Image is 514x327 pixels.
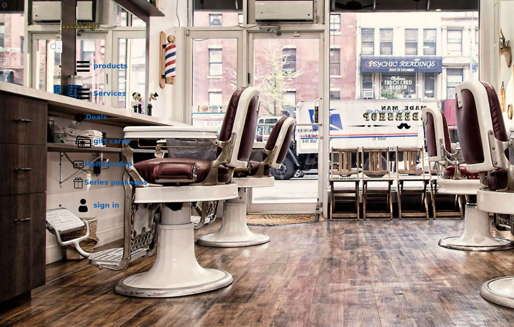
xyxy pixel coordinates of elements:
[93,62,128,70] b: products
[73,84,93,104] img: Services
[66,174,463,192] a: Series packagesSeries packages
[93,137,130,145] b: gift cards
[73,111,86,124] img: Deals
[58,43,60,50] span: .
[73,195,93,216] img: sign in
[51,15,112,39] img: Made Man Barbershop logo
[66,192,463,219] a: sign insign in
[66,128,463,155] a: Gift cardsgift cards
[73,56,93,77] img: Products
[66,108,463,128] a: DealsDeals
[73,131,93,152] img: Gift cards
[56,41,62,53] button: menu toggle
[66,155,463,174] a: MembershipMembership
[66,80,463,108] a: ServicesServices
[66,53,463,80] a: Productsproducts
[84,160,132,168] b: Membership
[86,113,107,121] b: Deals
[84,178,147,186] b: Series packages
[93,201,119,209] b: sign in
[51,44,56,49] input: menu toggle
[73,159,84,170] img: Membership
[73,177,84,188] img: Series packages
[93,89,126,97] b: Services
